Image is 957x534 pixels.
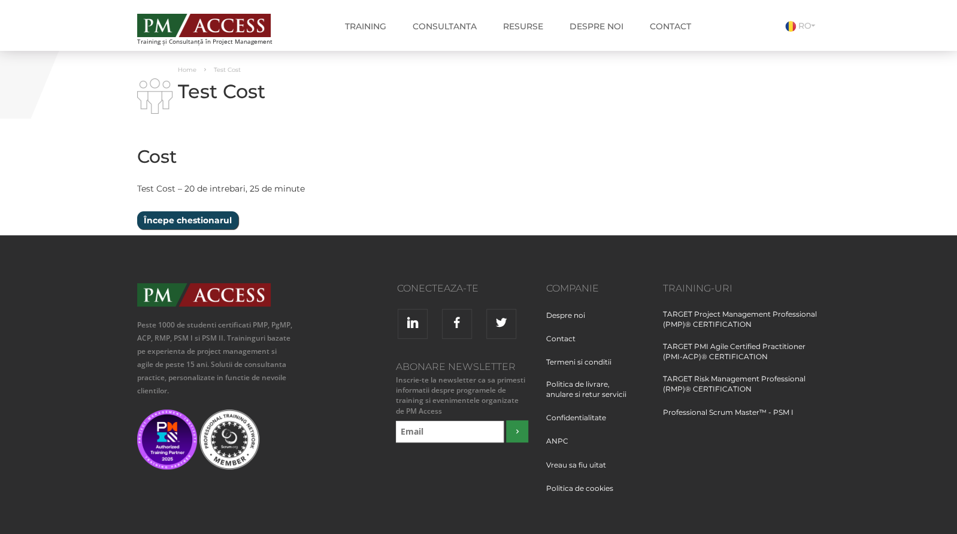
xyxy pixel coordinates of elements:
[336,14,395,38] a: Training
[214,66,241,74] span: Test Cost
[137,283,271,307] img: PMAccess
[178,66,196,74] a: Home
[546,357,620,379] a: Termeni si conditii
[404,14,486,38] a: Consultanta
[137,147,586,166] h2: Cost
[393,375,528,416] small: Inscrie-te la newsletter ca sa primesti informatii despre programele de training si evenimentele ...
[663,341,820,374] a: TARGET PMI Agile Certified Practitioner (PMI-ACP)® CERTIFICATION
[663,374,820,406] a: TARGET Risk Management Professional (RMP)® CERTIFICATION
[494,14,552,38] a: Resurse
[663,407,794,429] a: Professional Scrum Master™ - PSM I
[546,460,615,482] a: Vreau sa fiu uitat
[546,483,622,505] a: Politica de cookies
[137,10,295,45] a: Training și Consultanță în Project Management
[137,14,271,37] img: PM ACCESS - Echipa traineri si consultanti certificati PMP: Narciss Popescu, Mihai Olaru, Monica ...
[137,181,586,196] p: Test Cost – 20 de intrebari, 25 de minute
[546,436,577,458] a: ANPC
[641,14,700,38] a: Contact
[663,283,820,294] h3: Training-uri
[785,20,820,31] a: RO
[561,14,632,38] a: Despre noi
[137,78,172,114] img: i-02.png
[546,379,645,411] a: Politica de livrare, anulare si retur servicii
[393,362,528,372] h3: Abonare Newsletter
[546,283,645,294] h3: Companie
[546,310,594,332] a: Despre noi
[546,412,615,435] a: Confidentialitate
[546,333,585,356] a: Contact
[137,81,586,102] h1: Test Cost
[396,421,504,442] input: Email
[137,211,238,229] input: Începe chestionarul
[785,21,796,32] img: Romana
[313,283,478,294] h3: Conecteaza-te
[137,409,197,469] img: PMI
[137,38,295,45] span: Training și Consultanță în Project Management
[663,309,820,341] a: TARGET Project Management Professional (PMP)® CERTIFICATION
[137,318,295,398] p: Peste 1000 de studenti certificati PMP, PgMP, ACP, RMP, PSM I si PSM II. Traininguri bazate pe ex...
[199,409,259,469] img: Scrum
